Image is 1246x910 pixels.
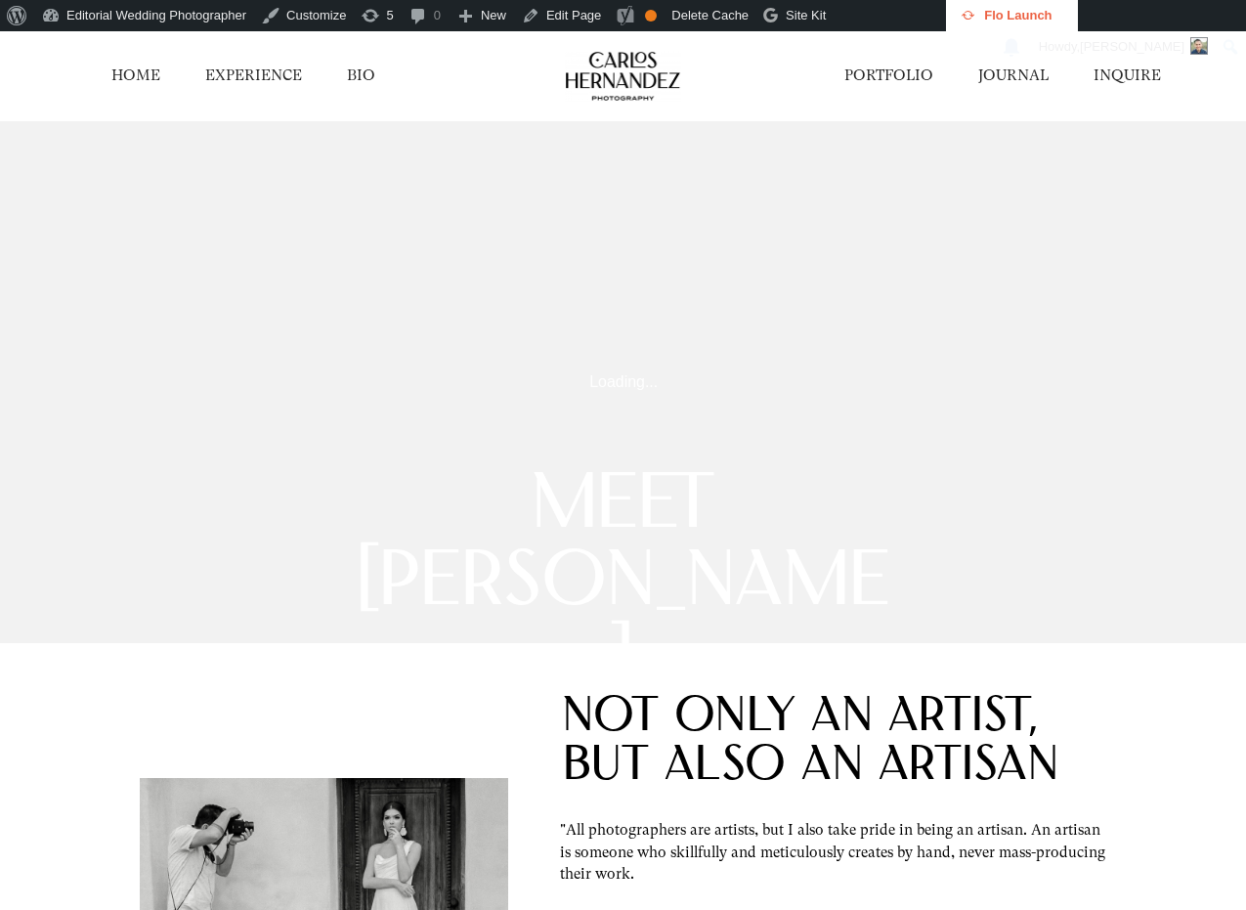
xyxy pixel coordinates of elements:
span: Site Kit [786,8,826,22]
span: [PERSON_NAME] [1080,39,1184,54]
a: Howdy, [1032,31,1216,63]
a: JOURNAL [978,65,1049,86]
a: HOME [111,65,160,86]
a: INQUIRE [1094,65,1161,86]
p: Not only an artist, but also an artisan [563,695,1074,793]
a: EXPERIENCE [205,65,302,86]
span: Meet [PERSON_NAME] [355,470,890,703]
a: BIO [347,65,375,86]
a: PORTFOLIO [844,65,933,86]
img: Views over 48 hours. Click for more Jetpack Stats. [843,5,953,28]
div: OK [645,10,657,22]
p: "All photographers are artists, but I also take pride in being an artisan. An artisan is someone ... [560,819,1105,885]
